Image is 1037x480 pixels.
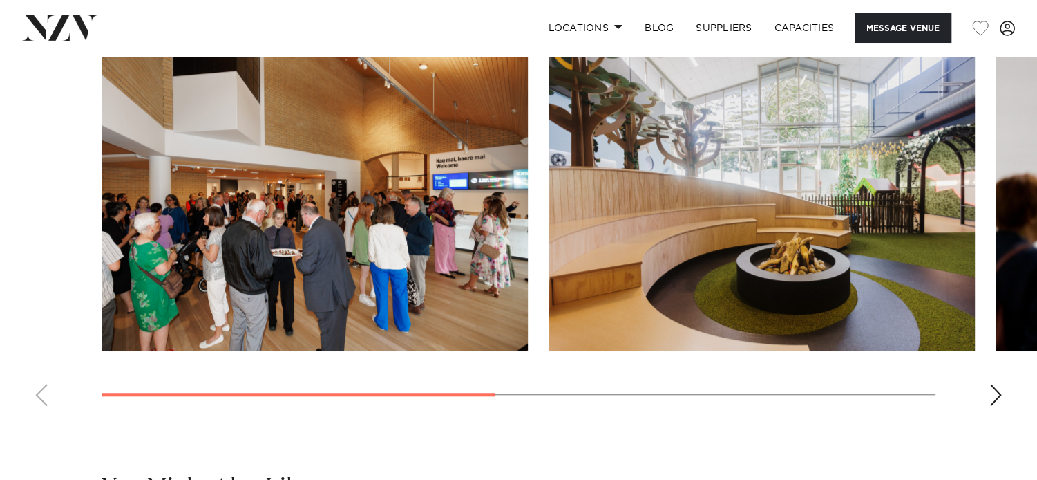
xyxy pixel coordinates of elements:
a: Capacities [763,13,846,43]
img: nzv-logo.png [22,15,97,40]
swiper-slide: 1 / 4 [102,37,528,351]
a: BLOG [634,13,685,43]
swiper-slide: 2 / 4 [549,37,975,351]
a: Locations [537,13,634,43]
button: Message Venue [855,13,951,43]
a: SUPPLIERS [685,13,763,43]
